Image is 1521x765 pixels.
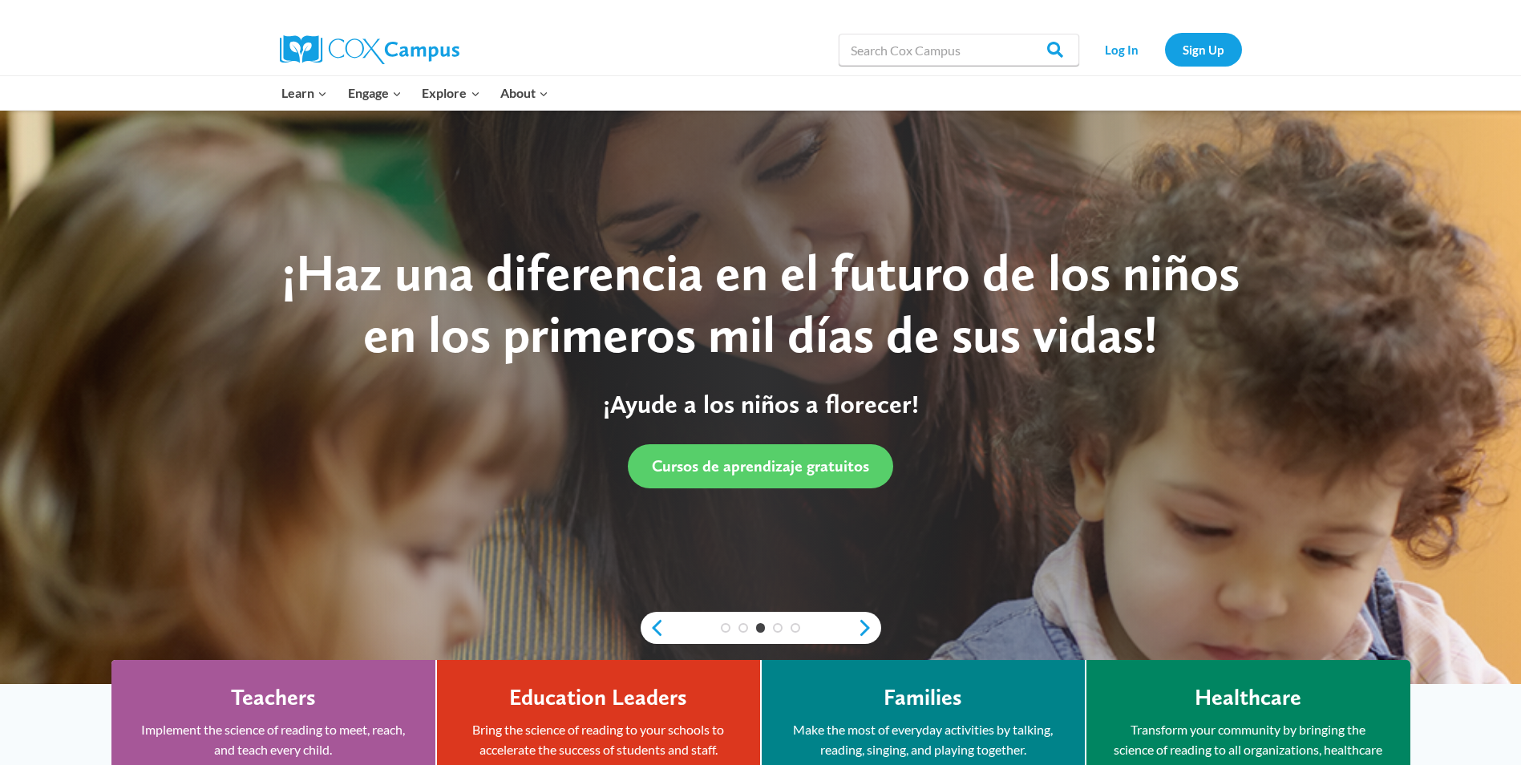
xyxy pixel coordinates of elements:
nav: Primary Navigation [272,76,559,110]
a: 3 [756,623,766,633]
p: Make the most of everyday activities by talking, reading, singing, and playing together. [786,719,1061,760]
a: 5 [791,623,800,633]
a: 1 [721,623,730,633]
p: ¡Ayude a los niños a florecer! [260,389,1262,419]
a: Log In [1087,33,1157,66]
a: next [857,618,881,637]
a: previous [641,618,665,637]
nav: Secondary Navigation [1087,33,1242,66]
span: Cursos de aprendizaje gratuitos [652,456,869,476]
a: 2 [738,623,748,633]
span: Explore [422,83,479,103]
h4: Education Leaders [509,684,687,711]
p: Bring the science of reading to your schools to accelerate the success of students and staff. [461,719,736,760]
span: Learn [281,83,327,103]
img: Cox Campus [280,35,459,64]
h4: Teachers [231,684,316,711]
div: content slider buttons [641,612,881,644]
a: Cursos de aprendizaje gratuitos [628,444,893,488]
a: Sign Up [1165,33,1242,66]
span: Engage [348,83,402,103]
input: Search Cox Campus [839,34,1079,66]
span: About [500,83,548,103]
h4: Healthcare [1195,684,1301,711]
h4: Families [884,684,962,711]
a: 4 [773,623,783,633]
p: Implement the science of reading to meet, reach, and teach every child. [136,719,411,760]
div: ¡Haz una diferencia en el futuro de los niños en los primeros mil días de sus vidas! [260,242,1262,366]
